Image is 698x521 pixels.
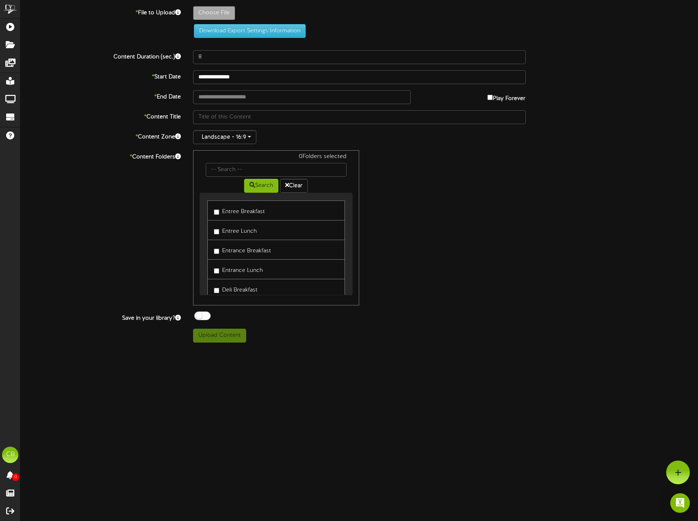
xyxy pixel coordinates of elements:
input: Title of this Content [193,110,526,124]
label: Content Duration (sec.) [14,50,187,61]
div: Open Intercom Messenger [670,493,690,513]
button: Download Export Settings Information [194,24,306,38]
label: End Date [14,90,187,101]
span: 0 [12,473,19,481]
label: Content Folders [14,150,187,161]
label: Content Zone [14,130,187,141]
label: Entrance Breakfast [214,244,271,255]
div: 0 Folders selected [200,153,353,163]
button: Search [244,179,278,193]
label: Entrance Lunch [214,264,263,275]
label: Deli Breakfast [214,283,258,294]
button: Upload Content [193,329,246,343]
input: Entrance Lunch [214,268,219,274]
label: Play Forever [487,90,525,103]
a: Download Export Settings Information [190,28,306,34]
input: Entree Lunch [214,229,219,234]
input: -- Search -- [206,163,347,177]
label: Content Title [14,110,187,121]
input: Entrance Breakfast [214,249,219,254]
button: Clear [280,179,308,193]
input: Deli Breakfast [214,288,219,293]
label: Save in your library? [14,312,187,323]
button: Landscape - 16:9 [193,130,256,144]
label: Entree Lunch [214,225,257,236]
input: Entree Breakfast [214,209,219,215]
div: CB [2,447,18,463]
label: Entree Breakfast [214,205,265,216]
input: Play Forever [487,95,493,100]
label: Start Date [14,70,187,81]
label: File to Upload [14,6,187,17]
